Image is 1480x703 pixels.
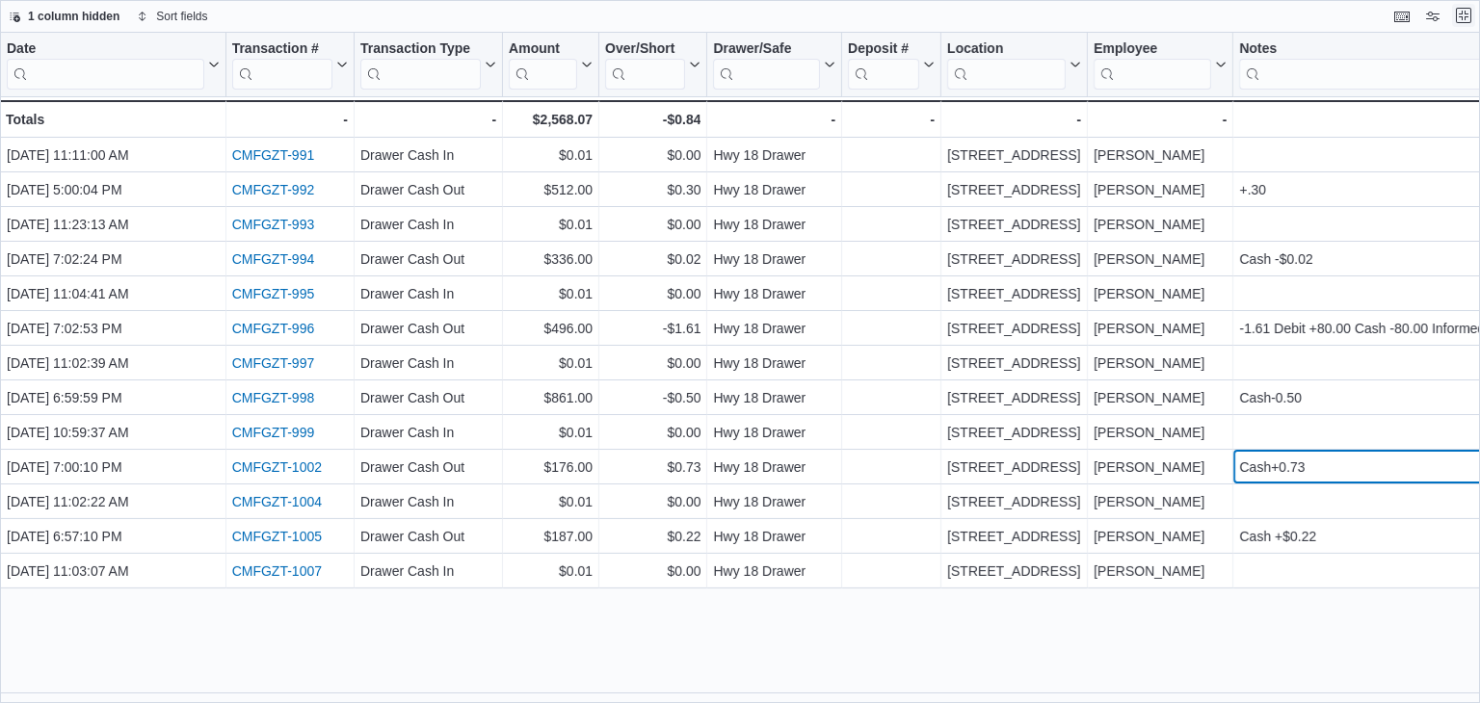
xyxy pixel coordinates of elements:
div: Date [7,40,204,59]
div: Transaction # [232,40,332,59]
div: - [848,108,935,131]
div: $0.22 [605,525,700,548]
div: [PERSON_NAME] [1094,143,1227,167]
div: Drawer Cash Out [360,386,496,409]
div: [STREET_ADDRESS] [947,282,1081,305]
div: Drawer Cash Out [360,317,496,340]
div: Drawer Cash In [360,351,496,375]
a: CMFGZT-1002 [232,459,322,475]
button: Display options [1421,5,1444,28]
div: $0.00 [605,143,700,167]
div: Over/Short [605,40,685,90]
div: [STREET_ADDRESS] [947,178,1081,201]
button: Deposit # [848,40,935,90]
div: Over/Short [605,40,685,59]
div: Amount [509,40,577,59]
div: [PERSON_NAME] [1094,525,1227,548]
div: $336.00 [509,247,593,271]
div: [STREET_ADDRESS] [947,456,1081,479]
div: Drawer Cash In [360,282,496,305]
button: Over/Short [605,40,700,90]
div: Hwy 18 Drawer [713,143,835,167]
div: [DATE] 5:00:04 PM [7,178,220,201]
div: - [713,108,835,131]
button: Transaction Type [360,40,496,90]
div: Drawer Cash Out [360,247,496,271]
a: CMFGZT-995 [232,286,315,301]
button: Drawer/Safe [713,40,835,90]
div: Deposit # [848,40,919,90]
div: [STREET_ADDRESS] [947,560,1081,583]
div: Deposit # [848,40,919,59]
div: $0.02 [605,247,700,271]
a: CMFGZT-1007 [232,563,322,579]
div: [DATE] 6:59:59 PM [7,386,220,409]
div: [DATE] 11:02:22 AM [7,490,220,513]
a: CMFGZT-993 [232,217,315,232]
div: Hwy 18 Drawer [713,560,835,583]
div: Hwy 18 Drawer [713,490,835,513]
div: $187.00 [509,525,593,548]
div: Drawer Cash In [360,490,496,513]
button: Employee [1094,40,1227,90]
div: - [1094,108,1227,131]
div: [DATE] 11:03:07 AM [7,560,220,583]
button: Location [947,40,1081,90]
div: Amount [509,40,577,90]
div: $0.01 [509,282,593,305]
div: [PERSON_NAME] [1094,386,1227,409]
div: [DATE] 7:02:24 PM [7,247,220,271]
div: [PERSON_NAME] [1094,560,1227,583]
div: Hwy 18 Drawer [713,386,835,409]
div: $0.00 [605,213,700,236]
div: $861.00 [509,386,593,409]
a: CMFGZT-997 [232,355,315,371]
div: [STREET_ADDRESS] [947,421,1081,444]
div: $0.01 [509,560,593,583]
div: -$1.61 [605,317,700,340]
div: [PERSON_NAME] [1094,421,1227,444]
div: $0.00 [605,282,700,305]
div: Hwy 18 Drawer [713,178,835,201]
div: Location [947,40,1066,59]
div: Location [947,40,1066,90]
div: Date [7,40,204,90]
div: [PERSON_NAME] [1094,490,1227,513]
div: [STREET_ADDRESS] [947,490,1081,513]
div: [DATE] 7:00:10 PM [7,456,220,479]
div: Drawer Cash In [360,143,496,167]
a: CMFGZT-994 [232,251,315,267]
div: $0.00 [605,351,700,375]
div: [DATE] 6:57:10 PM [7,525,220,548]
div: Totals [6,108,220,131]
div: - [232,108,348,131]
div: [PERSON_NAME] [1094,351,1227,375]
div: [PERSON_NAME] [1094,456,1227,479]
div: $0.01 [509,421,593,444]
div: $0.01 [509,143,593,167]
div: [DATE] 11:02:39 AM [7,351,220,375]
div: Transaction Type [360,40,481,59]
div: Hwy 18 Drawer [713,351,835,375]
button: 1 column hidden [1,5,127,28]
div: Hwy 18 Drawer [713,525,835,548]
div: [STREET_ADDRESS] [947,213,1081,236]
button: Transaction # [232,40,348,90]
div: Drawer/Safe [713,40,820,90]
div: [DATE] 11:23:13 AM [7,213,220,236]
div: Drawer Cash Out [360,456,496,479]
div: [STREET_ADDRESS] [947,143,1081,167]
div: Hwy 18 Drawer [713,282,835,305]
div: [PERSON_NAME] [1094,282,1227,305]
div: -$0.84 [605,108,700,131]
div: $0.01 [509,351,593,375]
div: $0.01 [509,213,593,236]
div: Drawer Cash In [360,421,496,444]
div: [STREET_ADDRESS] [947,317,1081,340]
a: CMFGZT-996 [232,321,315,336]
div: Drawer Cash Out [360,525,496,548]
div: Transaction # URL [232,40,332,90]
div: Hwy 18 Drawer [713,421,835,444]
div: [PERSON_NAME] [1094,178,1227,201]
button: Amount [509,40,593,90]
